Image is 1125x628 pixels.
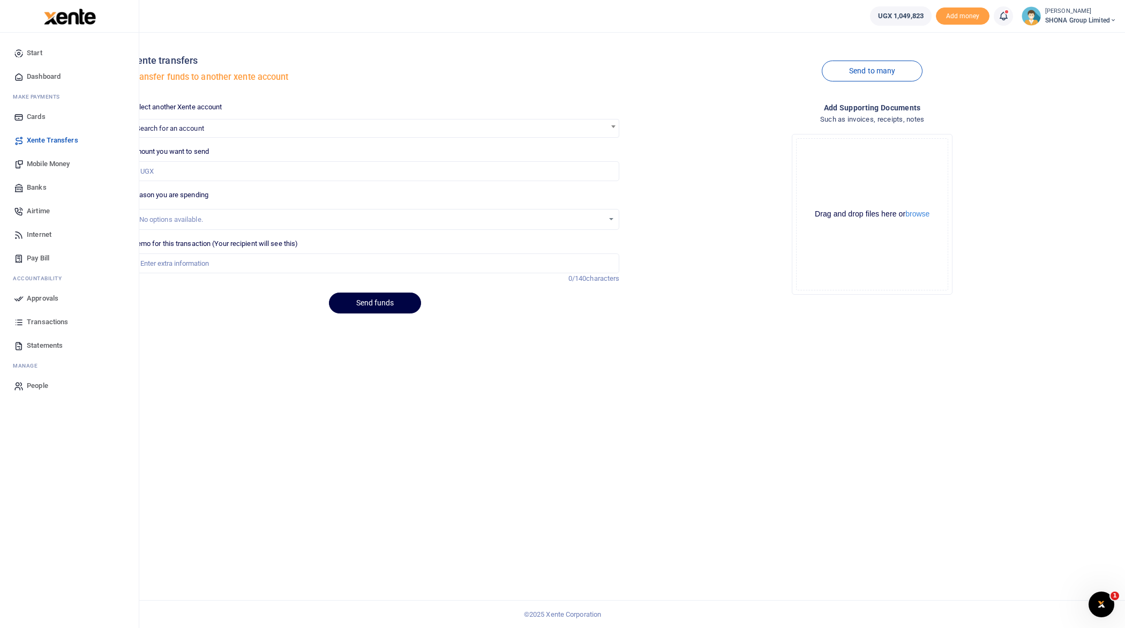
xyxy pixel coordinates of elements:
span: Transactions [27,317,68,327]
a: Transactions [9,310,130,334]
span: Start [27,48,42,58]
a: People [9,374,130,398]
h4: Such as invoices, receipts, notes [628,114,1116,125]
li: Toup your wallet [936,8,989,25]
a: Approvals [9,287,130,310]
h5: Transfer funds to another xente account [131,72,620,83]
span: Search for an account [136,124,204,132]
span: ake Payments [18,93,60,101]
span: People [27,380,48,391]
a: UGX 1,049,823 [870,6,932,26]
span: Internet [27,229,51,240]
li: Wallet ballance [866,6,936,26]
label: Memo for this transaction (Your recipient will see this) [131,238,298,249]
span: Add money [936,8,989,25]
a: logo-small logo-large logo-large [43,12,96,20]
iframe: Intercom live chat [1089,592,1114,617]
label: Amount you want to send [131,146,209,157]
span: Dashboard [27,71,61,82]
h4: Xente transfers [131,55,620,66]
h4: Add supporting Documents [628,102,1116,114]
span: Search for an account [132,119,619,136]
a: Send to many [822,61,922,81]
a: Statements [9,334,130,357]
a: Xente Transfers [9,129,130,152]
input: Enter extra information [131,253,620,274]
a: Banks [9,176,130,199]
span: Search for an account [131,119,620,138]
div: File Uploader [792,134,952,295]
a: Add money [936,11,989,19]
span: Airtime [27,206,50,216]
li: M [9,88,130,105]
a: Airtime [9,199,130,223]
span: anage [18,362,38,370]
li: M [9,357,130,374]
span: characters [586,274,619,282]
label: Reason you are spending [131,190,208,200]
a: Dashboard [9,65,130,88]
span: Xente Transfers [27,135,78,146]
div: No options available. [139,214,604,225]
button: browse [905,210,929,218]
img: logo-large [44,9,96,25]
span: UGX 1,049,823 [878,11,924,21]
span: Banks [27,182,47,193]
span: 0/140 [568,274,587,282]
input: UGX [131,161,620,182]
span: SHONA Group Limited [1045,16,1116,25]
li: Ac [9,270,130,287]
a: Internet [9,223,130,246]
button: Send funds [329,293,421,313]
small: [PERSON_NAME] [1045,7,1116,16]
span: Approvals [27,293,58,304]
a: Pay Bill [9,246,130,270]
a: Mobile Money [9,152,130,176]
label: Select another Xente account [131,102,222,113]
div: Drag and drop files here or [797,209,948,219]
img: profile-user [1022,6,1041,26]
span: 1 [1111,592,1119,600]
a: profile-user [PERSON_NAME] SHONA Group Limited [1022,6,1116,26]
span: Statements [27,340,63,351]
span: Cards [27,111,46,122]
a: Start [9,41,130,65]
span: Mobile Money [27,159,70,169]
span: countability [21,274,62,282]
span: Pay Bill [27,253,49,264]
a: Cards [9,105,130,129]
